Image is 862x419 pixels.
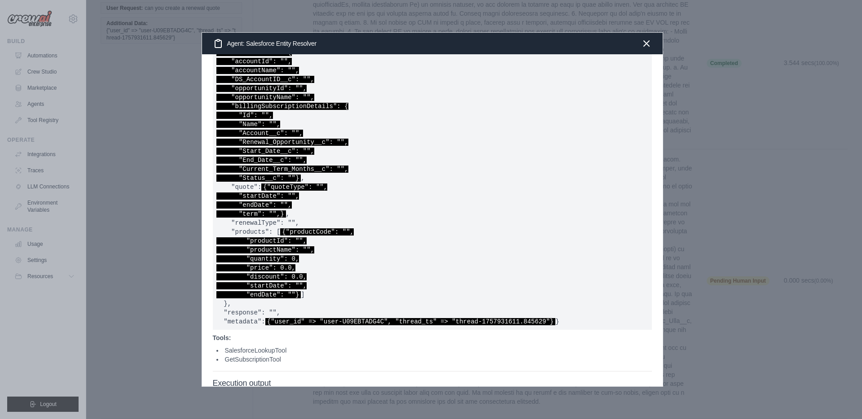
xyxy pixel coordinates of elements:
span: {"productCode": "", "productId": "", "productName": "", "quantity": 0, "price": 0.0, "discount": ... [216,228,354,298]
li: GetSubscriptionTool [216,355,652,364]
span: {"quoteType": "", "startDate": "", "endDate": "", "term": "",} [216,183,328,218]
span: {"user_id" => "user-U09EBTADG4C", "thread_ts" => "thread-1757931611.845629"} [265,318,556,325]
li: SalesforceLookupTool [216,346,652,355]
h4: Execution output [213,379,652,388]
h3: Agent: Salesforce Entity Resolver [213,38,317,49]
strong: Tools: [213,334,231,341]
